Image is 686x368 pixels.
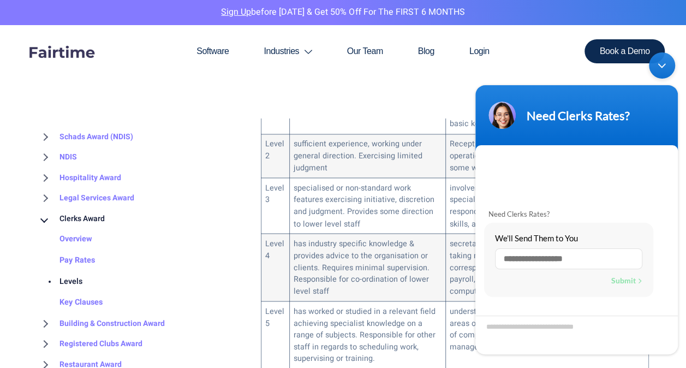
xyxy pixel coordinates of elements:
[584,39,665,63] a: Book a Demo
[179,25,246,78] a: Software
[445,134,648,178] td: Reception basics plus some interpersonal skills, operation of a wider range of business equipment...
[261,301,289,368] td: Level 5
[289,234,445,301] td: has industry specific knowledge & provides advice to the organisation or clients. Requires minima...
[221,5,251,19] a: Sign Up
[289,178,445,234] td: specialised or non-standard work features exercising initiative, discretion and judgment. Provide...
[330,25,401,78] a: Our Team
[452,25,507,78] a: Login
[445,234,648,301] td: secretarial and executive support, maintaining diaries, taking meeting minutes, answering executi...
[38,229,92,251] a: Overview
[38,127,133,147] a: Schads Award (NDIS)
[261,134,289,178] td: Level 2
[38,147,77,168] a: NDIS
[38,209,105,229] a: Clerks Award
[470,47,683,360] iframe: SalesIQ Chatwindow
[38,250,95,271] a: Pay Rates
[445,301,648,368] td: understanding of the company objectives, potential areas of growth, trends/ industry, use of a wi...
[246,25,329,78] a: Industries
[38,168,121,188] a: Hospitality Award
[38,271,82,293] a: Levels
[289,301,445,368] td: has worked or studied in a relevant field achieving specialist knowledge on a range of subjects. ...
[38,334,142,355] a: Registered Clubs Award
[289,134,445,178] td: sufficient experience, working under general direction. Exercising limited judgment
[261,234,289,301] td: Level 4
[401,25,452,78] a: Blog
[445,178,648,234] td: involvement in business banking processes, providing specialised advice on company products and s...
[38,188,134,209] a: Legal Services Award
[8,5,678,20] p: before [DATE] & Get 50% Off for the FIRST 6 MONTHS
[38,293,103,314] a: Key Clauses
[38,313,165,334] a: Building & Construction Award
[261,178,289,234] td: Level 3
